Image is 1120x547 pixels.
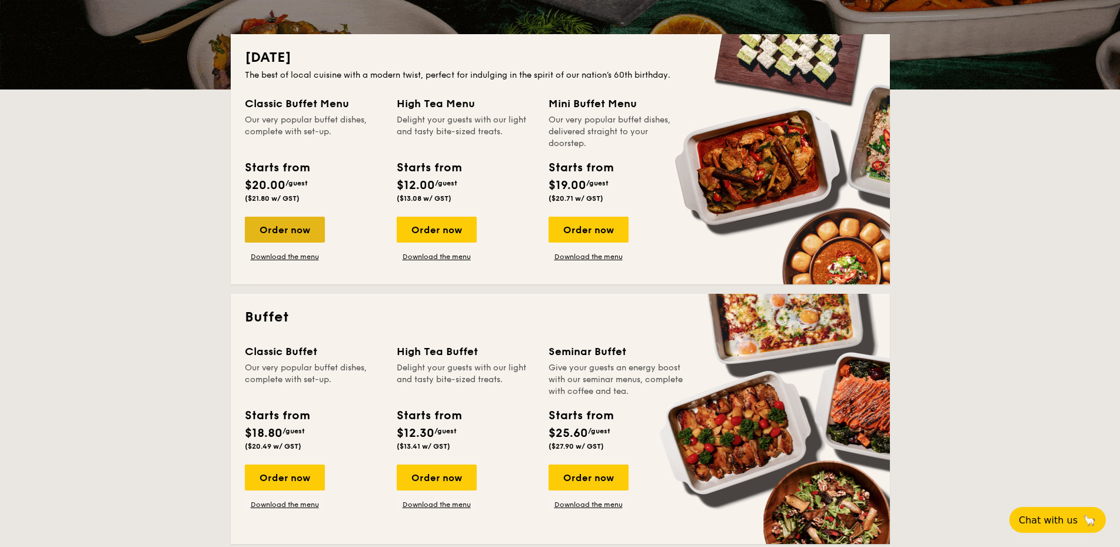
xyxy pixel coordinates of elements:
[245,95,383,112] div: Classic Buffet Menu
[245,69,876,81] div: The best of local cuisine with a modern twist, perfect for indulging in the spirit of our nation’...
[397,343,534,360] div: High Tea Buffet
[397,465,477,490] div: Order now
[245,465,325,490] div: Order now
[549,95,686,112] div: Mini Buffet Menu
[397,426,434,440] span: $12.30
[549,500,629,509] a: Download the menu
[435,179,457,187] span: /guest
[549,194,603,203] span: ($20.71 w/ GST)
[588,427,610,435] span: /guest
[245,308,876,327] h2: Buffet
[1082,513,1096,527] span: 🦙
[397,159,461,177] div: Starts from
[549,252,629,261] a: Download the menu
[245,114,383,150] div: Our very popular buffet dishes, complete with set-up.
[397,217,477,243] div: Order now
[549,442,604,450] span: ($27.90 w/ GST)
[549,362,686,397] div: Give your guests an energy boost with our seminar menus, complete with coffee and tea.
[549,407,613,425] div: Starts from
[549,159,613,177] div: Starts from
[397,252,477,261] a: Download the menu
[283,427,305,435] span: /guest
[397,362,534,397] div: Delight your guests with our light and tasty bite-sized treats.
[245,362,383,397] div: Our very popular buffet dishes, complete with set-up.
[549,114,686,150] div: Our very popular buffet dishes, delivered straight to your doorstep.
[586,179,609,187] span: /guest
[245,159,309,177] div: Starts from
[245,178,285,193] span: $20.00
[245,442,301,450] span: ($20.49 w/ GST)
[245,426,283,440] span: $18.80
[245,252,325,261] a: Download the menu
[245,217,325,243] div: Order now
[245,500,325,509] a: Download the menu
[549,178,586,193] span: $19.00
[549,343,686,360] div: Seminar Buffet
[397,407,461,425] div: Starts from
[397,500,477,509] a: Download the menu
[549,426,588,440] span: $25.60
[245,407,309,425] div: Starts from
[397,95,534,112] div: High Tea Menu
[245,194,300,203] span: ($21.80 w/ GST)
[245,343,383,360] div: Classic Buffet
[549,217,629,243] div: Order now
[434,427,457,435] span: /guest
[1019,515,1078,526] span: Chat with us
[397,442,450,450] span: ($13.41 w/ GST)
[397,178,435,193] span: $12.00
[245,48,876,67] h2: [DATE]
[397,194,451,203] span: ($13.08 w/ GST)
[549,465,629,490] div: Order now
[285,179,308,187] span: /guest
[397,114,534,150] div: Delight your guests with our light and tasty bite-sized treats.
[1009,507,1106,533] button: Chat with us🦙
